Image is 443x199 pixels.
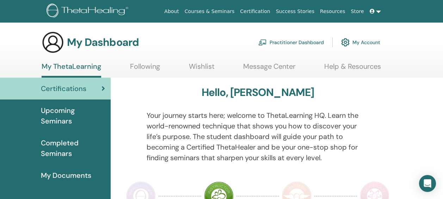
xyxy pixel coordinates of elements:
span: My Documents [41,170,91,181]
a: My ThetaLearning [42,62,101,78]
a: Courses & Seminars [182,5,238,18]
span: Upcoming Seminars [41,105,105,126]
span: Completed Seminars [41,138,105,159]
a: Message Center [243,62,295,76]
div: Open Intercom Messenger [419,175,436,192]
a: Help & Resources [324,62,381,76]
img: generic-user-icon.jpg [42,31,64,54]
img: cog.svg [341,36,350,48]
span: Certifications [41,83,86,94]
a: Practitioner Dashboard [258,35,324,50]
img: logo.png [47,4,131,19]
h3: My Dashboard [67,36,139,49]
h3: Hello, [PERSON_NAME] [202,86,314,99]
a: Certification [237,5,273,18]
a: Resources [317,5,348,18]
a: My Account [341,35,380,50]
a: Success Stories [273,5,317,18]
a: Wishlist [189,62,215,76]
a: About [161,5,181,18]
a: Store [348,5,367,18]
img: chalkboard-teacher.svg [258,39,267,46]
p: Your journey starts here; welcome to ThetaLearning HQ. Learn the world-renowned technique that sh... [147,110,369,163]
a: Following [130,62,160,76]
